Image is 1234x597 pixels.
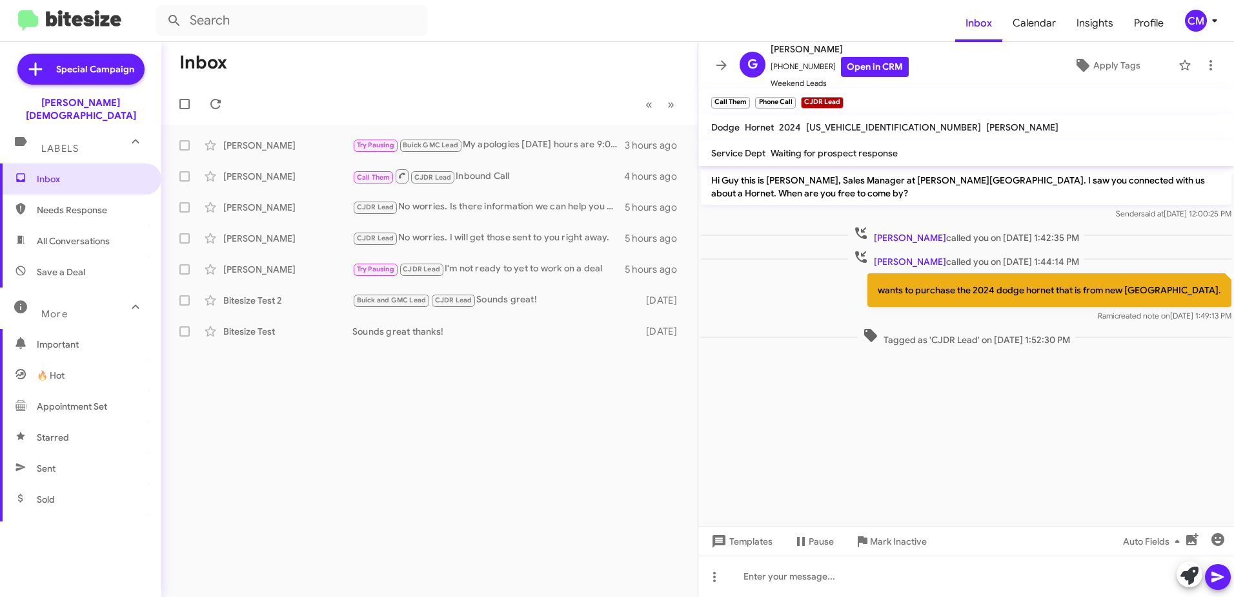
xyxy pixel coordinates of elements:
span: [US_VEHICLE_IDENTIFICATION_NUMBER] [806,121,981,133]
span: 🔥 Hot [37,369,65,382]
span: [PHONE_NUMBER] [771,57,909,77]
button: Templates [698,530,783,553]
div: No worries. Is there information we can help you with? [352,200,625,215]
div: 5 hours ago [625,201,687,214]
div: [DATE] [640,294,687,307]
span: Mark Inactive [870,530,927,553]
span: called you on [DATE] 1:44:14 PM [848,249,1084,268]
a: Special Campaign [17,54,145,85]
a: Calendar [1002,5,1066,42]
span: Try Pausing [357,141,394,149]
input: Search [156,5,427,36]
small: CJDR Lead [801,97,844,109]
nav: Page navigation example [638,91,682,118]
span: Dodge [711,121,740,133]
div: Sounds great thanks! [352,325,640,338]
span: Try Pausing [357,265,394,273]
button: Auto Fields [1113,530,1195,553]
span: » [667,96,674,112]
span: [PERSON_NAME] [874,232,946,244]
div: My apologies [DATE] hours are 9:00am-7:00pm. [352,138,625,152]
span: [PERSON_NAME] [771,41,909,57]
span: Templates [709,530,773,553]
button: Previous [638,91,660,118]
span: said at [1141,209,1164,218]
span: Sent [37,462,56,475]
a: Profile [1124,5,1174,42]
span: Sender [DATE] 12:00:25 PM [1116,209,1231,218]
span: Appointment Set [37,400,107,413]
small: Call Them [711,97,750,109]
div: Bitesize Test 2 [223,294,352,307]
div: I'm not ready to yet to work on a deal [352,262,625,277]
span: Apply Tags [1093,54,1140,77]
div: [PERSON_NAME] [223,170,352,183]
div: [PERSON_NAME] [223,139,352,152]
h1: Inbox [179,52,227,73]
span: Weekend Leads [771,77,909,90]
span: [PERSON_NAME] [874,256,946,267]
button: Next [660,91,682,118]
span: Save a Deal [37,266,85,278]
span: Service Dept [711,147,765,159]
span: CJDR Lead [414,173,452,182]
span: Special Campaign [56,63,134,76]
button: CM [1174,10,1220,32]
span: Inbox [37,173,147,185]
span: All Conversations [37,235,110,247]
a: Open in CRM [841,57,909,77]
div: Bitesize Test [223,325,352,338]
span: Waiting for prospect response [771,147,898,159]
div: CM [1185,10,1207,32]
button: Apply Tags [1041,54,1172,77]
span: Labels [41,143,79,154]
span: CJDR Lead [357,203,394,211]
div: [PERSON_NAME] [223,232,352,245]
span: Pause [809,530,834,553]
span: [PERSON_NAME] [986,121,1058,133]
span: Hornet [745,121,774,133]
span: Call Them [357,173,390,182]
span: Important [37,338,147,351]
span: G [747,54,758,75]
span: More [41,308,68,320]
span: called you on [DATE] 1:42:35 PM [848,225,1084,244]
button: Mark Inactive [844,530,937,553]
span: Buick and GMC Lead [357,296,427,304]
span: 2024 [779,121,801,133]
div: No worries. I will get those sent to you right away. [352,231,625,246]
span: created note on [1115,311,1170,320]
div: Sounds great! [352,293,640,308]
span: CJDR Lead [403,265,440,273]
a: Insights [1066,5,1124,42]
p: Hi Guy this is [PERSON_NAME], Sales Manager at [PERSON_NAME][GEOGRAPHIC_DATA]. I saw you connecte... [701,169,1231,205]
div: 4 hours ago [624,170,687,183]
span: « [645,96,652,112]
span: Starred [37,431,69,444]
span: CJDR Lead [435,296,472,304]
div: [PERSON_NAME] [223,263,352,276]
div: [DATE] [640,325,687,338]
span: Buick GMC Lead [403,141,458,149]
span: Sold [37,493,55,506]
small: Phone Call [755,97,795,109]
div: 5 hours ago [625,263,687,276]
span: Needs Response [37,204,147,216]
a: Inbox [955,5,1002,42]
span: Rami [DATE] 1:49:13 PM [1098,311,1231,320]
div: 5 hours ago [625,232,687,245]
div: [PERSON_NAME] [223,201,352,214]
p: wants to purchase the 2024 dodge hornet that is from new [GEOGRAPHIC_DATA]. [867,273,1231,307]
div: Inbound Call [352,168,624,184]
span: Tagged as 'CJDR Lead' on [DATE] 1:52:30 PM [858,328,1075,346]
span: Auto Fields [1123,530,1185,553]
div: 3 hours ago [625,139,687,152]
button: Pause [783,530,844,553]
span: CJDR Lead [357,234,394,242]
